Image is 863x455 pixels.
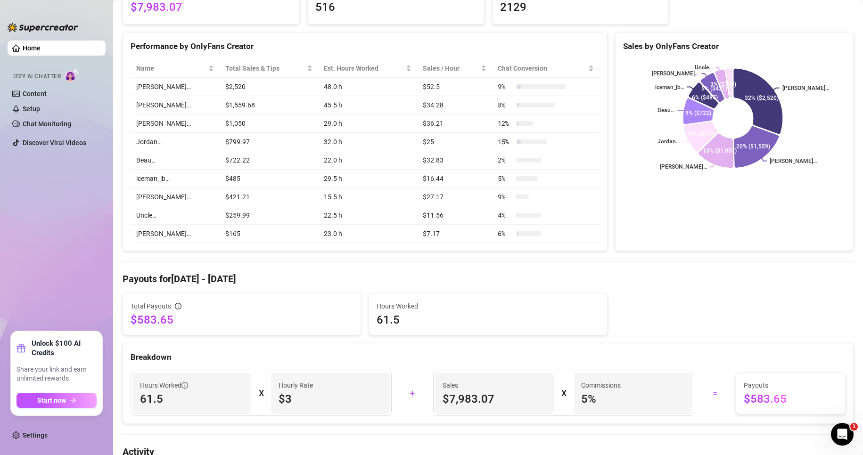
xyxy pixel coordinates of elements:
[657,138,679,145] text: Jordan…
[131,96,220,114] td: [PERSON_NAME]…
[23,44,41,52] a: Home
[744,391,838,406] span: $583.65
[131,312,353,327] span: $583.65
[318,206,417,225] td: 22.5 h
[131,114,220,133] td: [PERSON_NAME]…
[220,206,318,225] td: $259.99
[498,137,513,147] span: 15 %
[16,393,97,408] button: Start nowarrow-right
[131,225,220,243] td: [PERSON_NAME]…
[655,84,684,90] text: iceman_jb…
[318,78,417,96] td: 48.0 h
[70,397,76,404] span: arrow-right
[417,206,492,225] td: $11.56
[492,59,600,78] th: Chat Conversion
[318,96,417,114] td: 45.5 h
[8,23,78,32] img: logo-BBDzfeDw.svg
[561,386,566,401] div: X
[220,133,318,151] td: $799.97
[23,90,47,97] a: Content
[131,40,600,53] div: Performance by OnlyFans Creator
[318,151,417,170] td: 22.0 h
[131,188,220,206] td: [PERSON_NAME]…
[581,391,685,406] span: 5 %
[318,133,417,151] td: 32.0 h
[498,118,513,129] span: 12 %
[279,380,313,390] article: Hourly Rate
[417,114,492,133] td: $36.21
[417,133,492,151] td: $25
[175,303,181,309] span: info-circle
[324,63,404,73] div: Est. Hours Worked
[220,114,318,133] td: $1,050
[23,431,48,439] a: Settings
[220,59,318,78] th: Total Sales & Tips
[65,68,79,82] img: AI Chatter
[417,78,492,96] td: $52.5
[220,96,318,114] td: $1,559.68
[417,188,492,206] td: $27.17
[37,397,66,404] span: Start now
[131,351,846,364] div: Breakdown
[220,78,318,96] td: $2,520
[220,151,318,170] td: $722.22
[850,423,858,431] span: 1
[318,188,417,206] td: 15.5 h
[695,64,713,71] text: Uncle…
[498,192,513,202] span: 9 %
[23,120,71,128] a: Chat Monitoring
[16,365,97,383] span: Share your link and earn unlimited rewards
[417,96,492,114] td: $34.28
[23,105,40,113] a: Setup
[397,386,427,401] div: +
[131,59,220,78] th: Name
[498,228,513,239] span: 6 %
[417,59,492,78] th: Sales / Hour
[417,170,492,188] td: $16.44
[498,63,586,73] span: Chat Conversion
[220,188,318,206] td: $421.21
[131,206,220,225] td: Uncle…
[417,151,492,170] td: $32.83
[220,170,318,188] td: $485
[16,343,26,353] span: gift
[131,151,220,170] td: Beau…
[498,210,513,220] span: 4 %
[498,81,513,92] span: 9 %
[651,70,699,77] text: [PERSON_NAME]…
[32,339,97,357] strong: Unlock $100 AI Credits
[660,164,707,171] text: [PERSON_NAME]…
[377,312,599,327] span: 61.5
[131,78,220,96] td: [PERSON_NAME]…
[782,85,830,91] text: [PERSON_NAME]…
[225,63,305,73] span: Total Sales & Tips
[498,173,513,184] span: 5 %
[581,380,621,390] article: Commissions
[13,72,61,81] span: Izzy AI Chatter
[220,225,318,243] td: $165
[140,380,188,390] span: Hours Worked
[279,391,382,406] span: $3
[443,380,546,390] span: Sales
[443,391,546,406] span: $7,983.07
[136,63,206,73] span: Name
[744,380,838,390] span: Payouts
[123,272,854,285] h4: Payouts for [DATE] - [DATE]
[181,382,188,389] span: info-circle
[259,386,263,401] div: X
[318,114,417,133] td: 29.0 h
[131,133,220,151] td: Jordan…
[831,423,854,446] iframe: Intercom live chat
[417,225,492,243] td: $7.17
[23,139,86,146] a: Discover Viral Videos
[131,170,220,188] td: iceman_jb…
[377,301,599,311] span: Hours Worked
[770,158,817,164] text: [PERSON_NAME]…
[498,155,513,165] span: 2 %
[318,170,417,188] td: 29.5 h
[318,225,417,243] td: 23.0 h
[423,63,479,73] span: Sales / Hour
[140,391,244,406] span: 61.5
[131,301,171,311] span: Total Payouts
[700,386,730,401] div: =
